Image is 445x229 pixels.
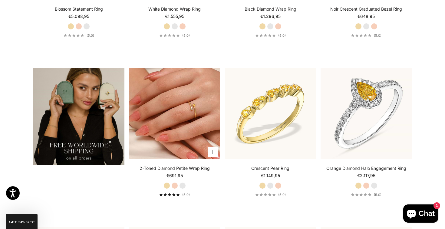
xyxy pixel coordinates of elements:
img: #YellowGold #RoseGold #WhiteGold [129,68,220,159]
inbox-online-store-chat: Shopify online store chat [401,204,440,224]
sale-price: €5.098,95 [68,13,89,19]
div: 5.0 out of 5.0 stars [159,193,180,196]
sale-price: €1.555,95 [165,13,184,19]
a: Blossom Statement Ring [55,6,103,12]
a: 5.0 out of 5.0 stars(5.0) [351,33,381,38]
a: 5.0 out of 5.0 stars(5.0) [255,193,286,197]
div: 5.0 out of 5.0 stars [64,34,84,37]
a: White Diamond Wrap Ring [148,6,201,12]
span: (5.0) [182,193,190,197]
div: 5.0 out of 5.0 stars [351,34,371,37]
sale-price: €648,95 [358,13,375,19]
span: (5.0) [182,33,190,38]
span: (5.0) [374,33,381,38]
div: 5.0 out of 5.0 stars [351,193,371,196]
span: (5.0) [374,193,381,197]
div: 5.0 out of 5.0 stars [255,193,276,196]
a: 5.0 out of 5.0 stars(5.0) [255,33,286,38]
sale-price: €691,95 [166,173,183,179]
div: 5.0 out of 5.0 stars [159,34,180,37]
a: Noir Crescent Graduated Bezel Ring [330,6,402,12]
span: GET 10% Off [9,221,35,224]
a: 5.0 out of 5.0 stars(5.0) [351,193,381,197]
a: Crescent Pear Ring [251,165,289,171]
a: Black Diamond Wrap Ring [245,6,296,12]
img: #WhiteGold [321,68,411,159]
a: 5.0 out of 5.0 stars(5.0) [64,33,94,38]
img: #YellowGold [225,68,316,159]
span: (5.0) [87,33,94,38]
span: (5.0) [278,193,286,197]
sale-price: €2.117,95 [357,173,375,179]
sale-price: €1.149,95 [261,173,280,179]
sale-price: €1.296,95 [260,13,281,19]
div: 5.0 out of 5.0 stars [255,34,276,37]
a: 5.0 out of 5.0 stars(5.0) [159,193,190,197]
a: 2-Toned Diamond Petite Wrap Ring [140,165,210,171]
div: GET 10% Off [6,214,38,229]
a: Orange Diamond Halo Engagement Ring [326,165,406,171]
span: (5.0) [278,33,286,38]
a: 5.0 out of 5.0 stars(5.0) [159,33,190,38]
